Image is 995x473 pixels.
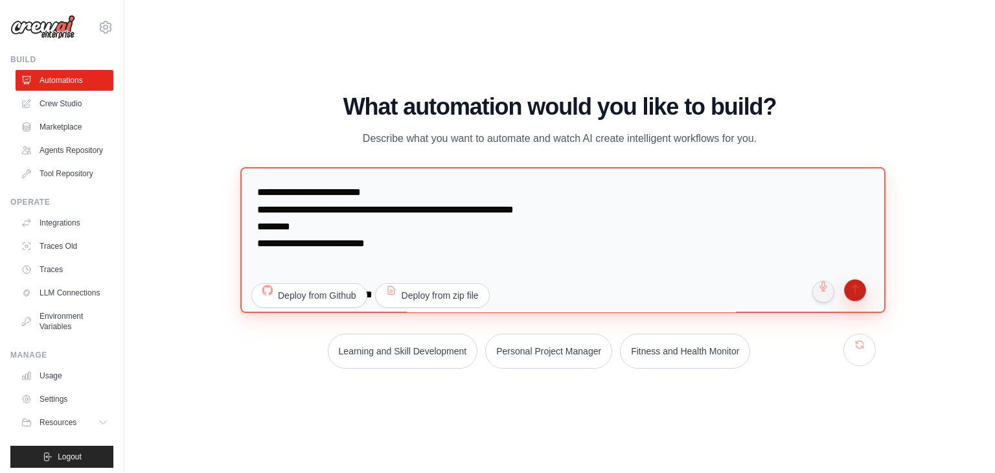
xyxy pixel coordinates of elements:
a: Settings [16,389,113,410]
a: LLM Connections [16,283,113,303]
a: Integrations [16,213,113,233]
button: Personal Project Manager [485,334,612,369]
span: Logout [58,452,82,462]
a: Traces Old [16,236,113,257]
iframe: Chat Widget [930,411,995,473]
img: Logo [10,15,75,40]
button: Fitness and Health Monitor [620,334,750,369]
a: Usage [16,365,113,386]
p: Describe what you want to automate and watch AI create intelligent workflows for you. [342,130,777,147]
a: Automations [16,70,113,91]
button: Logout [10,446,113,468]
button: Deploy from Github [251,283,367,308]
a: Marketplace [16,117,113,137]
button: Deploy from zip file [375,283,490,308]
span: Resources [40,417,76,428]
a: Environment Variables [16,306,113,337]
a: Crew Studio [16,93,113,114]
button: Learning and Skill Development [328,334,478,369]
a: Tool Repository [16,163,113,184]
div: Manage [10,350,113,360]
a: Traces [16,259,113,280]
a: Agents Repository [16,140,113,161]
h1: What automation would you like to build? [244,94,876,120]
button: Resources [16,412,113,433]
div: Build [10,54,113,65]
div: Operate [10,197,113,207]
